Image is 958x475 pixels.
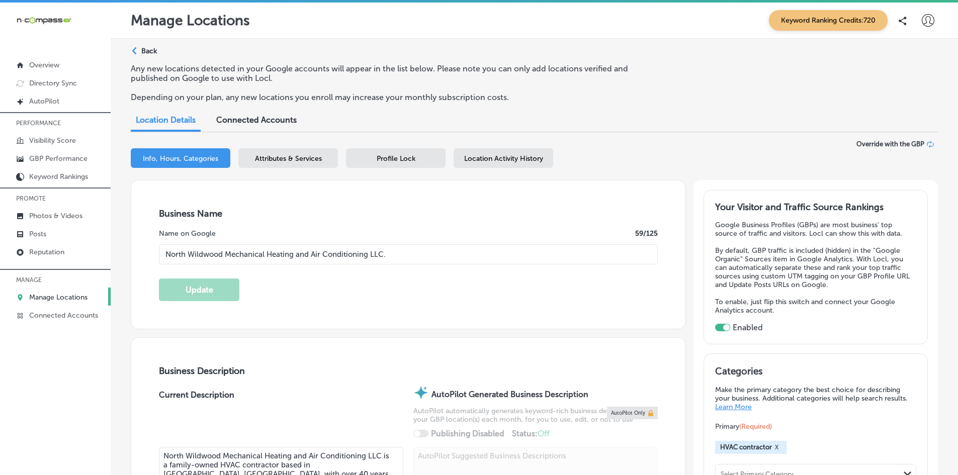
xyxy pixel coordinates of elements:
[29,248,64,256] p: Reputation
[635,229,658,238] label: 59 /125
[159,229,216,238] label: Name on Google
[159,278,239,301] button: Update
[739,422,772,431] span: (Required)
[29,212,82,220] p: Photos & Videos
[715,386,916,411] p: Make the primary category the best choice for describing your business. Additional categories wil...
[29,79,77,87] p: Directory Sync
[413,385,428,400] img: autopilot-icon
[255,154,322,163] span: Attributes & Services
[29,136,76,145] p: Visibility Score
[715,403,752,411] a: Learn More
[715,221,916,238] p: Google Business Profiles (GBPs) are most business' top source of traffic and visitors. Locl can s...
[159,390,234,447] label: Current Description
[772,443,781,451] button: X
[431,390,588,399] strong: AutoPilot Generated Business Description
[29,230,46,238] p: Posts
[464,154,543,163] span: Location Activity History
[29,172,88,181] p: Keyword Rankings
[143,154,218,163] span: Info, Hours, Categories
[715,298,916,315] p: To enable, just flip this switch and connect your Google Analytics account.
[29,311,98,320] p: Connected Accounts
[29,293,88,302] p: Manage Locations
[159,208,658,219] h3: Business Name
[141,47,157,55] p: Back
[159,365,658,376] h3: Business Description
[856,140,924,148] span: Override with the GBP
[29,61,59,69] p: Overview
[216,115,297,125] span: Connected Accounts
[377,154,415,163] span: Profile Lock
[715,246,916,289] p: By default, GBP traffic is included (hidden) in the "Google Organic" Sources item in Google Analy...
[159,244,658,264] input: Enter Location Name
[715,365,916,381] h3: Categories
[720,443,772,451] span: HVAC contractor
[715,422,772,431] span: Primary
[769,10,888,31] span: Keyword Ranking Credits: 720
[131,64,655,83] p: Any new locations detected in your Google accounts will appear in the list below. Please note you...
[733,323,763,332] label: Enabled
[29,97,59,106] p: AutoPilot
[29,154,88,163] p: GBP Performance
[136,115,196,125] span: Location Details
[131,12,250,29] p: Manage Locations
[715,202,916,213] h3: Your Visitor and Traffic Source Rankings
[131,92,655,102] p: Depending on your plan, any new locations you enroll may increase your monthly subscription costs.
[16,16,71,25] img: 660ab0bf-5cc7-4cb8-ba1c-48b5ae0f18e60NCTV_CLogo_TV_Black_-500x88.png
